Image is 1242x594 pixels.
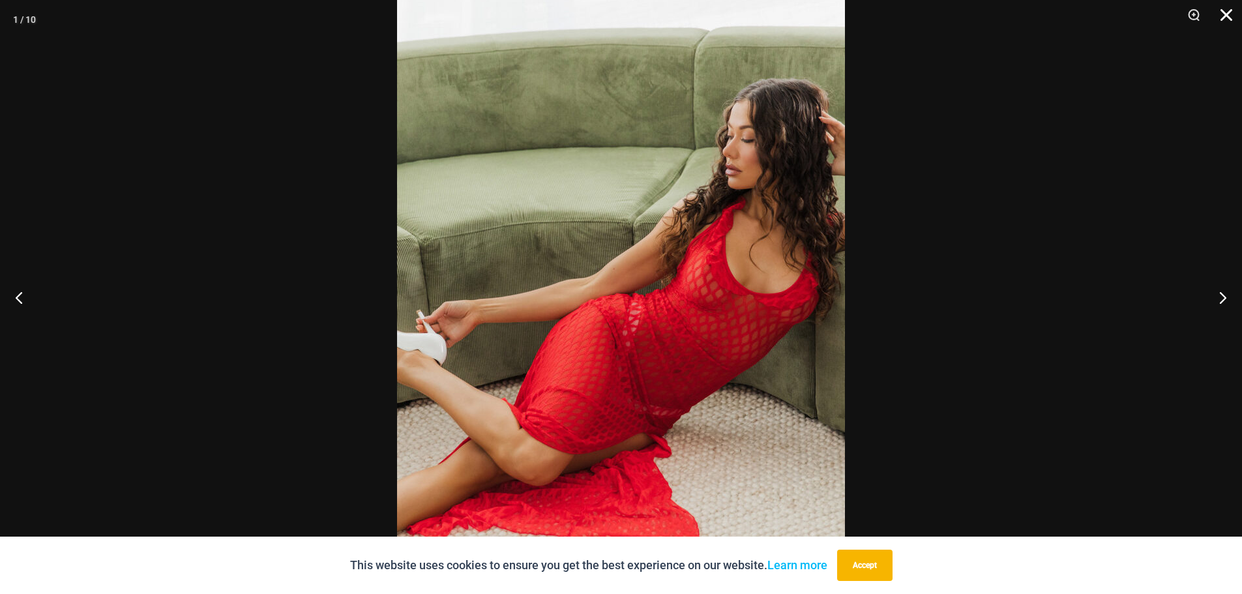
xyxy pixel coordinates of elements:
p: This website uses cookies to ensure you get the best experience on our website. [350,556,827,575]
a: Learn more [767,558,827,572]
div: 1 / 10 [13,10,36,29]
button: Next [1193,265,1242,330]
button: Accept [837,550,893,581]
